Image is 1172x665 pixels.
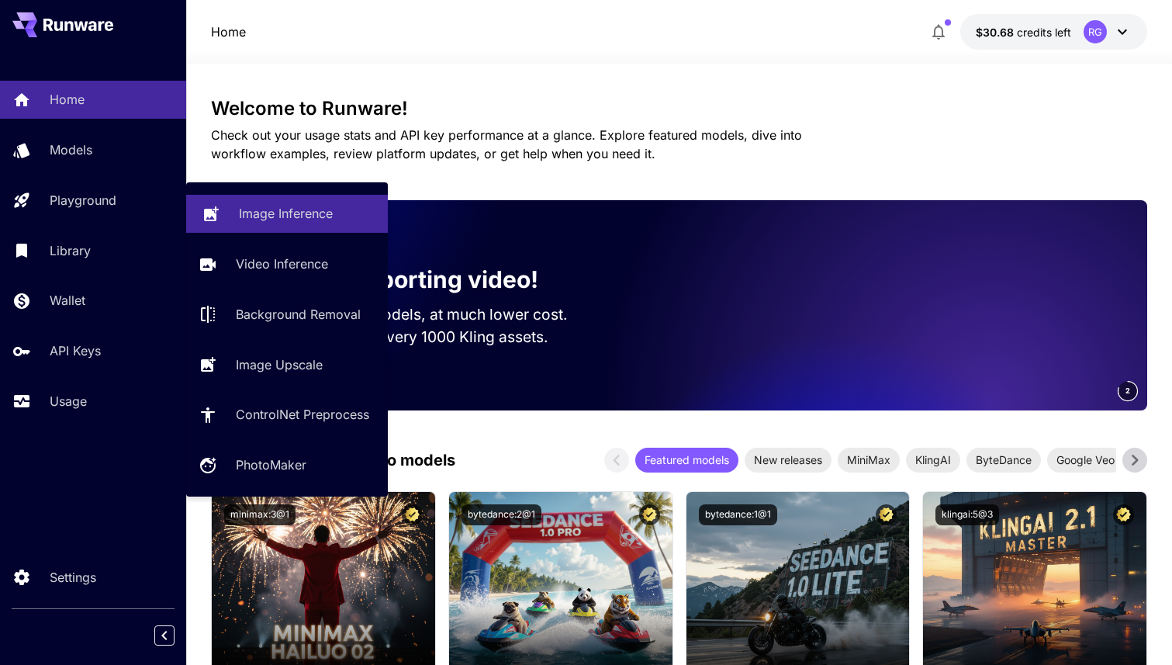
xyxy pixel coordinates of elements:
button: Certified Model – Vetted for best performance and includes a commercial license. [402,504,423,525]
p: Playground [50,191,116,210]
p: Usage [50,392,87,410]
p: Wallet [50,291,85,310]
p: Settings [50,568,96,587]
a: Background Removal [186,296,388,334]
span: Featured models [635,452,738,468]
p: Library [50,241,91,260]
p: Image Inference [239,204,333,223]
button: bytedance:2@1 [462,504,541,525]
h3: Welcome to Runware! [211,98,1147,119]
a: Image Inference [186,195,388,233]
p: Run the best video models, at much lower cost. [236,303,597,326]
div: $30.68 [976,24,1071,40]
button: klingai:5@3 [935,504,999,525]
p: PhotoMaker [236,455,306,474]
span: Check out your usage stats and API key performance at a glance. Explore featured models, dive int... [211,127,802,161]
p: ControlNet Preprocess [236,405,369,424]
button: $30.68 [960,14,1147,50]
a: Video Inference [186,245,388,283]
div: Collapse sidebar [166,622,186,649]
p: Video Inference [236,255,328,273]
p: Now supporting video! [279,262,538,297]
span: New releases [745,452,831,468]
p: Home [211,23,246,41]
span: Google Veo [1047,452,1124,468]
span: KlingAI [906,452,960,468]
p: API Keys [50,341,101,360]
span: $30.68 [976,26,1017,39]
button: Collapse sidebar [154,625,175,646]
button: Certified Model – Vetted for best performance and includes a commercial license. [639,504,660,525]
button: minimax:3@1 [224,504,296,525]
button: Certified Model – Vetted for best performance and includes a commercial license. [876,504,897,525]
button: bytedance:1@1 [699,504,777,525]
a: Image Upscale [186,345,388,383]
p: Background Removal [236,305,361,324]
button: Certified Model – Vetted for best performance and includes a commercial license. [1113,504,1134,525]
p: Image Upscale [236,355,323,374]
span: 2 [1125,385,1130,397]
div: RG [1084,20,1107,43]
nav: breadcrumb [211,23,246,41]
p: Home [50,90,85,109]
span: credits left [1017,26,1071,39]
span: ByteDance [966,452,1041,468]
a: ControlNet Preprocess [186,396,388,434]
p: Save up to $500 for every 1000 Kling assets. [236,326,597,348]
a: PhotoMaker [186,446,388,484]
span: MiniMax [838,452,900,468]
p: Models [50,140,92,159]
